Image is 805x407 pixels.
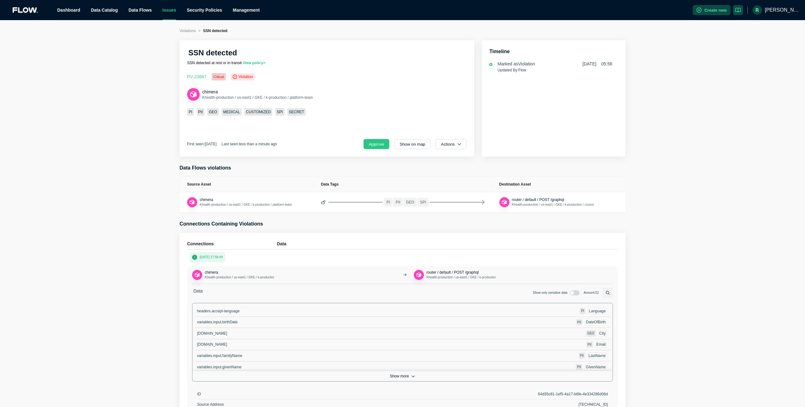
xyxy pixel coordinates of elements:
[192,270,274,280] div: ApplicationchimeraKhealth-production / us-east1 / GKE / k-production / platform-team
[129,8,152,13] span: Data Flows
[581,288,602,298] span: Amount: 52
[243,61,265,65] a: View policy>
[180,164,625,172] h3: Data Flows violations
[277,240,618,247] h5: Data
[190,252,225,262] button: 1[DATE] 17:58:49
[501,199,508,206] img: ApiEndpoint
[203,29,227,33] span: SSN detected
[239,142,277,147] div: less than a minute ago
[197,365,241,369] span: variables.input.givenName
[414,270,496,280] div: ApiEndpointrouter / default / POST /graphqlKhealth-production / us-east1 / GKE / k-production / c...
[499,197,594,207] div: ApiEndpointrouter / default / POST /graphqlKhealth-production / us-east1 / GKE / k-production / c...
[200,197,213,202] button: chimera
[91,8,118,13] a: Data Catalog
[402,392,608,397] div: 64d35c81-1ef5-4a17-b6fe-4e334286d06d
[589,354,606,358] span: LastName
[180,29,196,33] span: Violations
[197,320,237,324] span: variables.input.birthDate
[200,198,213,202] span: chimera
[580,354,584,357] span: PII
[189,199,196,206] img: Application
[187,8,222,13] a: Security Policies
[426,270,479,275] button: router / default / POST /graphql
[197,342,227,347] span: [DOMAIN_NAME]
[426,276,508,279] span: Khealth-production / us-east1 / GKE / k-production / cosmo
[577,321,581,324] span: PII
[512,197,564,202] button: router / default / POST /graphql
[589,309,606,313] span: Language
[194,272,201,278] img: Application
[512,198,564,202] span: router / default / POST /graphql
[402,402,608,407] div: [TECHNICAL_ID]
[533,290,568,295] span: Show only sensitive data
[489,48,618,55] h3: Timeline
[212,73,226,81] div: Critical
[275,108,284,116] span: SPI
[205,142,217,147] div: [DATE]
[222,108,241,116] span: MEDICAL
[313,177,491,192] th: Data Tags
[198,28,201,34] li: >
[197,309,239,313] span: headers.accept-language
[693,5,730,15] button: Create new
[287,108,306,116] span: SECRET
[57,8,80,13] a: Dashboard
[207,108,219,116] span: GEO
[205,276,297,279] span: Khealth-production / us-east1 / GKE / k-production / platform-team
[497,67,612,73] p: Updated By: Flow
[202,89,218,95] button: chimera
[192,255,197,260] span: 1
[202,89,218,94] span: chimera
[197,389,608,399] div: ID64d35c81-1ef5-4a17-b6fe-4e334286d06d
[596,342,606,347] span: Email
[586,320,606,324] span: DateOfBirth
[192,266,613,284] div: ApplicationchimeraKhealth-production / us-east1 / GKE / k-production / platform-teamApiEndpointro...
[512,203,594,206] span: Khealth-production / us-east1 / GKE / k-production / cosmo
[403,198,417,207] span: GEO
[187,142,217,146] span: First seen:
[414,270,424,280] button: ApiEndpoint
[188,48,237,58] h2: SSN detected
[200,203,292,206] span: Khealth-production / us-east1 / GKE / k-production / platform-team
[492,177,625,192] th: Destination Asset
[187,240,277,247] h5: Connections
[187,197,288,207] div: ApplicationchimeraKhealth-production / us-east1 / GKE / k-production / platform-team
[180,177,313,192] th: Source Asset
[587,332,594,335] span: GEO
[588,343,591,346] span: PII
[192,288,204,298] span: Data
[581,309,584,313] span: PI
[187,88,290,101] div: ApplicationchimeraKhealth-production / us-east1 / GKE / k-production / platform-team
[197,392,402,397] div: ID
[231,73,255,81] div: Violation
[189,90,197,98] img: Application
[497,61,535,67] div: Marked as Violation
[586,365,606,369] span: GivenName
[187,240,618,249] div: ConnectionsData
[187,108,194,116] span: PI
[222,142,277,146] span: Last seen:
[577,365,581,369] span: PII
[197,331,227,336] span: [DOMAIN_NAME]
[192,270,202,280] button: Application
[416,272,422,278] img: ApiEndpoint
[752,5,762,15] img: AAcHTtcI0xGOomghb1RBvSzOTJHXFekmQuAt0EftsSdQoAR-=s96-c
[187,197,197,207] button: Application
[197,354,242,358] span: variables.input.familyName
[436,139,467,149] button: Actions
[197,108,204,116] span: PII
[499,197,509,207] button: ApiEndpoint
[244,108,272,116] span: CUSTOMIZED
[394,139,431,149] button: Show on map
[187,88,200,101] button: Application
[197,402,402,407] div: Source Address
[364,139,389,149] button: Approve
[187,74,207,79] span: PV- 23667
[393,198,403,207] span: PII
[205,270,218,275] button: chimera
[418,198,429,207] span: SPI
[192,371,613,381] button: Show more
[200,255,223,260] p: [DATE] 17:58:49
